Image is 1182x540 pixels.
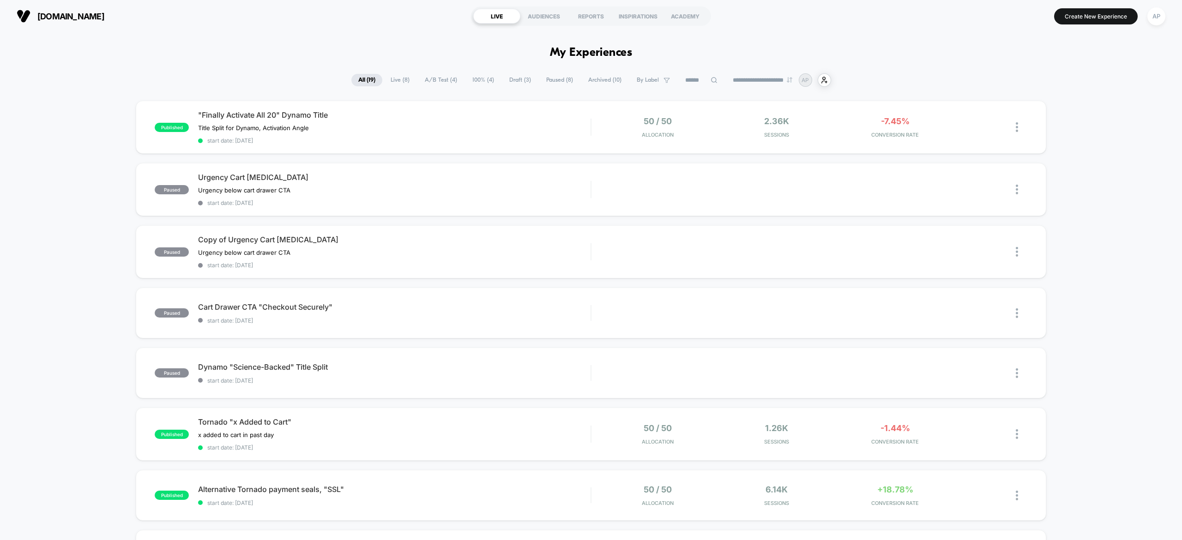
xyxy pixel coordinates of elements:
[198,110,591,120] span: "Finally Activate All 20" Dynamo Title
[198,444,591,451] span: start date: [DATE]
[615,9,662,24] div: INSPIRATIONS
[1016,308,1018,318] img: close
[198,302,591,312] span: Cart Drawer CTA "Checkout Securely"
[198,431,274,438] span: x added to cart in past day
[644,485,672,494] span: 50 / 50
[198,235,591,244] span: Copy of Urgency Cart [MEDICAL_DATA]
[155,123,189,132] span: published
[198,199,591,206] span: start date: [DATE]
[198,417,591,426] span: Tornado "x Added to Cart"
[198,499,591,506] span: start date: [DATE]
[198,124,309,132] span: Title Split for Dynamo, Activation Angle
[351,74,382,86] span: All ( 19 )
[155,308,189,318] span: paused
[719,500,833,506] span: Sessions
[662,9,709,24] div: ACADEMY
[644,116,672,126] span: 50 / 50
[765,423,788,433] span: 1.26k
[642,132,674,138] span: Allocation
[198,317,591,324] span: start date: [DATE]
[644,423,672,433] span: 50 / 50
[539,74,580,86] span: Paused ( 8 )
[1016,122,1018,132] img: close
[198,137,591,144] span: start date: [DATE]
[766,485,788,494] span: 6.14k
[473,9,520,24] div: LIVE
[198,485,591,494] span: Alternative Tornado payment seals, "SSL"
[642,500,674,506] span: Allocation
[642,438,674,445] span: Allocation
[581,74,628,86] span: Archived ( 10 )
[418,74,464,86] span: A/B Test ( 4 )
[384,74,416,86] span: Live ( 8 )
[1145,7,1168,26] button: AP
[155,247,189,257] span: paused
[880,423,910,433] span: -1.44%
[198,362,591,372] span: Dynamo "Science-Backed" Title Split
[719,132,833,138] span: Sessions
[198,262,591,269] span: start date: [DATE]
[155,368,189,378] span: paused
[37,12,104,21] span: [DOMAIN_NAME]
[198,186,290,194] span: Urgency below cart drawer CTA
[719,438,833,445] span: Sessions
[567,9,615,24] div: REPORTS
[1016,491,1018,500] img: close
[1016,247,1018,257] img: close
[155,491,189,500] span: published
[155,185,189,194] span: paused
[881,116,910,126] span: -7.45%
[877,485,913,494] span: +18.78%
[198,377,591,384] span: start date: [DATE]
[1147,7,1165,25] div: AP
[802,77,809,84] p: AP
[1016,185,1018,194] img: close
[465,74,501,86] span: 100% ( 4 )
[155,430,189,439] span: published
[198,249,290,256] span: Urgency below cart drawer CTA
[838,132,952,138] span: CONVERSION RATE
[520,9,567,24] div: AUDIENCES
[838,500,952,506] span: CONVERSION RATE
[787,77,792,83] img: end
[838,438,952,445] span: CONVERSION RATE
[764,116,789,126] span: 2.36k
[502,74,538,86] span: Draft ( 3 )
[550,46,633,60] h1: My Experiences
[637,77,659,84] span: By Label
[198,173,591,182] span: Urgency Cart [MEDICAL_DATA]
[17,9,30,23] img: Visually logo
[1054,8,1138,24] button: Create New Experience
[14,9,107,24] button: [DOMAIN_NAME]
[1016,429,1018,439] img: close
[1016,368,1018,378] img: close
